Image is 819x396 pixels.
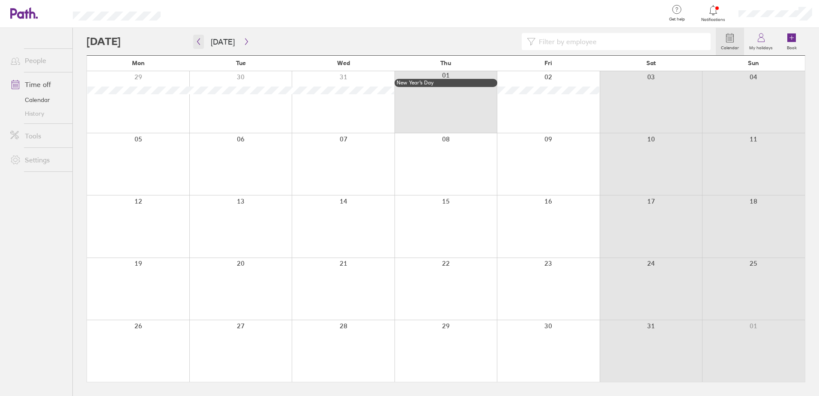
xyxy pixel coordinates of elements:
label: Calendar [716,43,744,51]
a: People [3,52,72,69]
span: Get help [663,17,691,22]
span: Fri [544,60,552,66]
a: Tools [3,127,72,144]
a: Calendar [3,93,72,107]
span: Notifications [699,17,727,22]
span: Tue [236,60,246,66]
span: Wed [337,60,350,66]
div: New Year’s Day [397,80,495,86]
a: Notifications [699,4,727,22]
label: Book [782,43,802,51]
a: Calendar [716,28,744,55]
a: My holidays [744,28,778,55]
span: Sun [748,60,759,66]
span: Thu [440,60,451,66]
a: Book [778,28,805,55]
a: History [3,107,72,120]
a: Time off [3,76,72,93]
label: My holidays [744,43,778,51]
button: [DATE] [204,35,242,49]
span: Mon [132,60,145,66]
span: Sat [646,60,656,66]
a: Settings [3,151,72,168]
input: Filter by employee [535,33,705,50]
